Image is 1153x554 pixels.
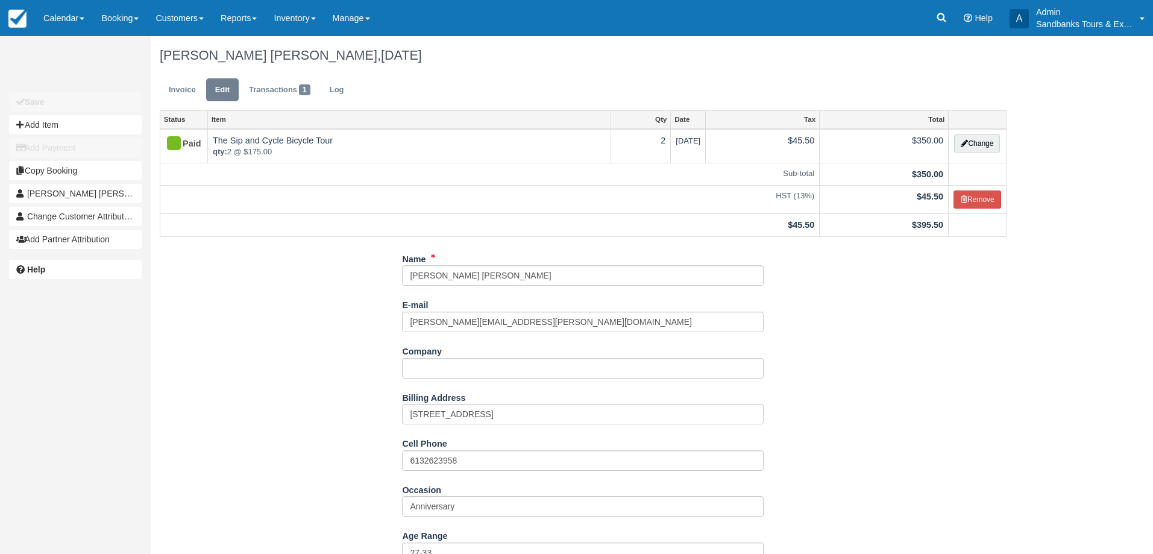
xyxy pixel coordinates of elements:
div: A [1010,9,1029,28]
b: Save [25,97,45,107]
td: The Sip and Cycle Bicycle Tour [208,129,611,163]
em: Sub-total [165,168,814,180]
span: Change Customer Attribution [27,212,136,221]
button: Change [954,134,1000,153]
td: 2 [611,129,670,163]
a: Help [9,260,142,279]
h1: [PERSON_NAME] [PERSON_NAME], [160,48,1007,63]
a: Item [208,111,611,128]
p: Admin [1036,6,1133,18]
label: Billing Address [402,388,465,404]
button: Add Payment [9,138,142,157]
a: Total [820,111,948,128]
a: Date [671,111,705,128]
a: [PERSON_NAME] [PERSON_NAME] [9,184,142,203]
p: Sandbanks Tours & Experiences [1036,18,1133,30]
label: Cell Phone [402,433,447,450]
img: checkfront-main-nav-mini-logo.png [8,10,27,28]
a: Log [321,78,353,102]
strong: $350.00 [912,169,943,179]
button: Save [9,92,142,112]
strong: $395.50 [912,220,943,230]
button: Copy Booking [9,161,142,180]
label: Age Range [402,526,447,543]
button: Add Item [9,115,142,134]
label: Name [402,249,426,266]
strong: qty [213,147,227,156]
a: Status [160,111,207,128]
div: Paid [165,134,192,154]
a: Edit [206,78,239,102]
label: Company [402,341,442,358]
b: Help [27,265,45,274]
em: HST (13%) [165,190,814,202]
a: Invoice [160,78,205,102]
button: Remove [954,190,1001,209]
a: Qty [611,111,670,128]
a: Transactions1 [240,78,319,102]
a: Tax [706,111,819,128]
button: Add Partner Attribution [9,230,142,249]
span: [DATE] [676,136,700,145]
span: Help [975,13,993,23]
span: [PERSON_NAME] [PERSON_NAME] [27,189,168,198]
button: Change Customer Attribution [9,207,142,226]
strong: $45.50 [788,220,814,230]
span: [DATE] [381,48,422,63]
td: $350.00 [820,129,949,163]
span: 1 [299,84,310,95]
strong: $45.50 [917,192,943,201]
td: $45.50 [706,129,820,163]
label: Occasion [402,480,441,497]
i: Help [964,14,972,22]
label: E-mail [402,295,428,312]
em: 2 @ $175.00 [213,146,606,158]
